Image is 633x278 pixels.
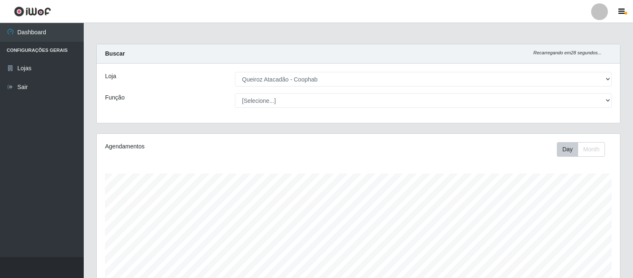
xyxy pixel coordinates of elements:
img: CoreUI Logo [14,6,51,17]
div: Agendamentos [105,142,309,151]
button: Month [578,142,605,157]
div: First group [557,142,605,157]
label: Loja [105,72,116,81]
label: Função [105,93,125,102]
i: Recarregando em 28 segundos... [533,50,602,55]
div: Toolbar with button groups [557,142,612,157]
button: Day [557,142,578,157]
strong: Buscar [105,50,125,57]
